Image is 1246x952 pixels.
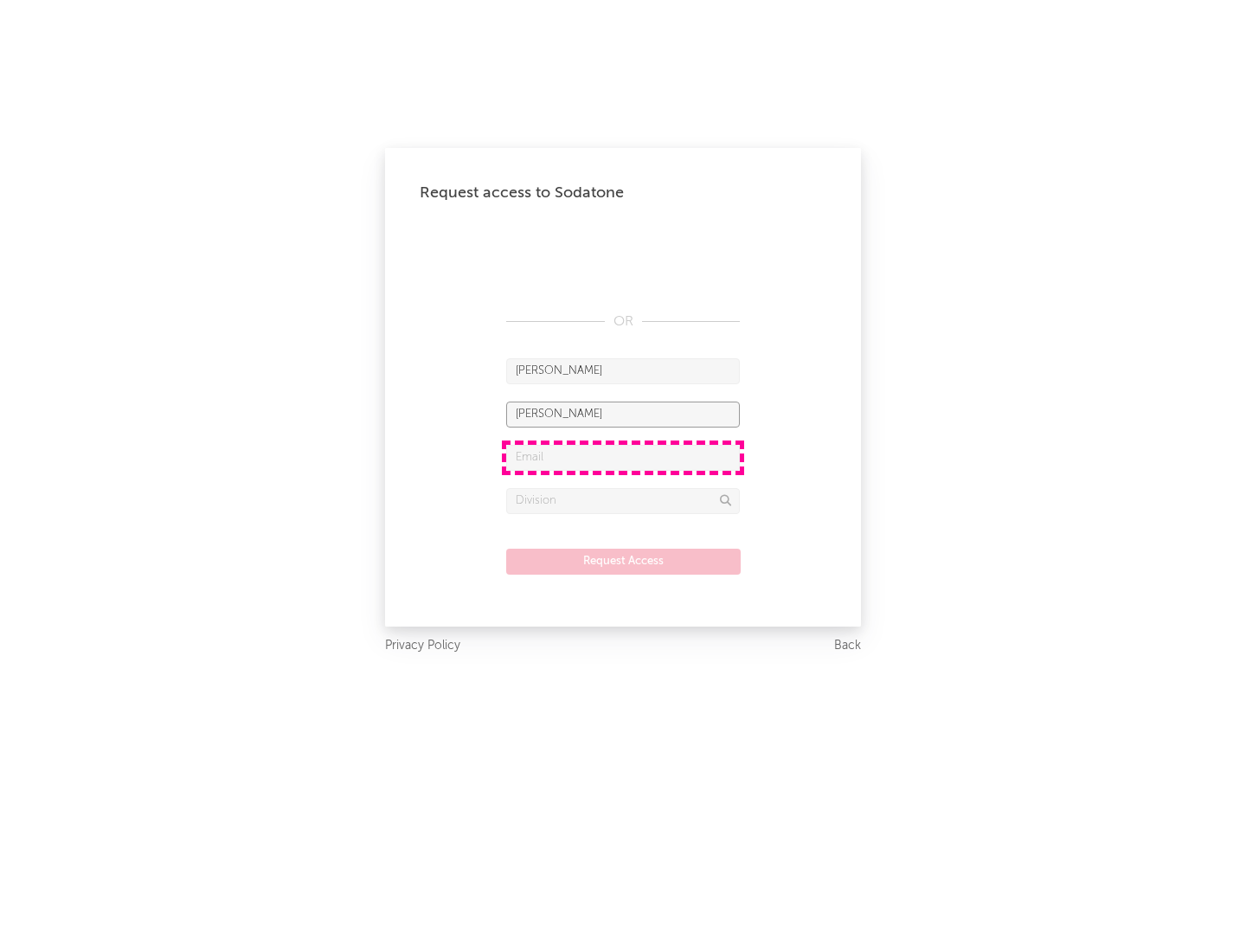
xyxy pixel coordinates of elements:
[506,358,740,384] input: First Name
[506,549,741,575] button: Request Access
[385,635,460,657] a: Privacy Policy
[506,402,740,428] input: Last Name
[506,488,740,514] input: Division
[834,635,861,657] a: Back
[420,183,826,203] div: Request access to Sodatone
[506,445,740,471] input: Email
[506,312,740,332] div: OR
